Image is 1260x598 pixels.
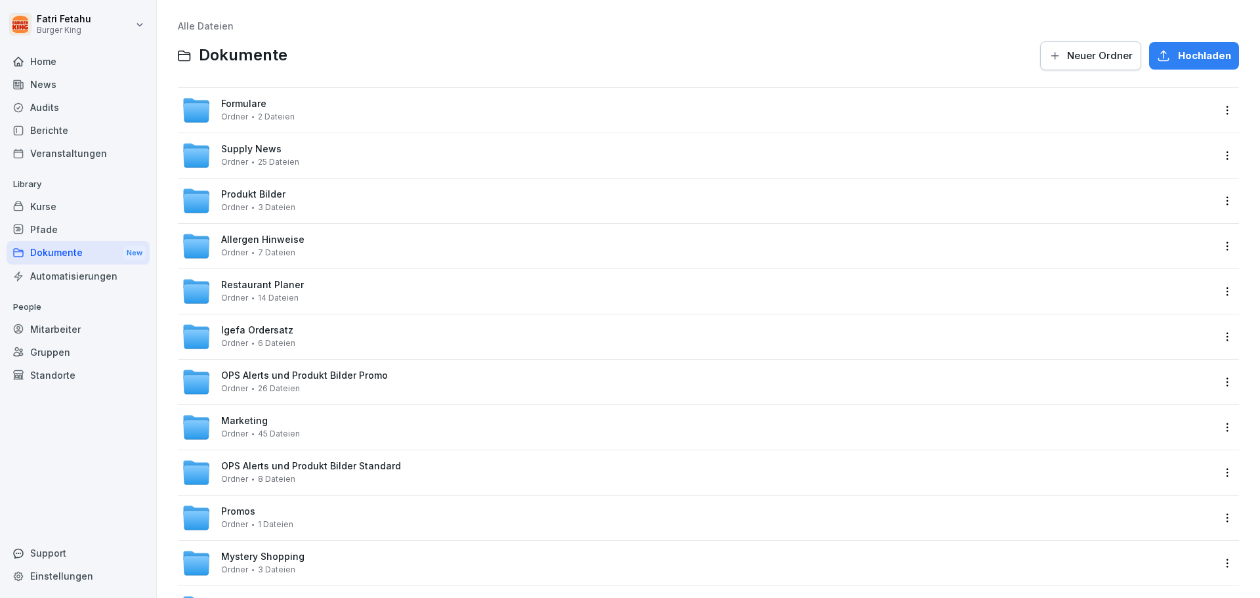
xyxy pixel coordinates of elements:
[199,46,287,65] span: Dokumente
[7,50,150,73] a: Home
[221,370,388,381] span: OPS Alerts und Produkt Bilder Promo
[221,280,304,291] span: Restaurant Planer
[258,475,295,484] span: 8 Dateien
[178,88,1218,133] a: FormulareOrdner2 Dateien
[221,551,304,563] span: Mystery Shopping
[258,565,295,574] span: 3 Dateien
[221,475,248,484] span: Ordner
[123,246,146,261] div: New
[1178,49,1231,63] span: Hochladen
[37,26,91,35] p: Burger King
[178,450,1218,495] a: OPS Alerts und Produkt Bilder StandardOrdner8 Dateien
[221,461,401,472] span: OPS Alerts und Produkt Bilder Standard
[258,384,300,393] span: 26 Dateien
[221,520,248,529] span: Ordner
[178,360,1218,404] a: OPS Alerts und Produkt Bilder PromoOrdner26 Dateien
[258,520,293,529] span: 1 Dateien
[258,203,295,212] span: 3 Dateien
[7,142,150,165] a: Veranstaltungen
[221,189,285,200] span: Produkt Bilder
[7,96,150,119] a: Audits
[7,565,150,587] a: Einstellungen
[221,98,266,110] span: Formulare
[258,158,299,167] span: 25 Dateien
[258,248,295,257] span: 7 Dateien
[221,112,248,121] span: Ordner
[7,265,150,288] a: Automatisierungen
[178,405,1218,450] a: MarketingOrdner45 Dateien
[221,248,248,257] span: Ordner
[7,241,150,265] a: DokumenteNew
[221,234,304,246] span: Allergen Hinweise
[7,542,150,565] div: Support
[7,297,150,318] p: People
[178,314,1218,359] a: Igefa OrdersatzOrdner6 Dateien
[7,119,150,142] a: Berichte
[221,506,255,517] span: Promos
[221,339,248,348] span: Ordner
[221,158,248,167] span: Ordner
[7,218,150,241] a: Pfade
[221,416,268,427] span: Marketing
[258,339,295,348] span: 6 Dateien
[178,133,1218,178] a: Supply NewsOrdner25 Dateien
[178,269,1218,314] a: Restaurant PlanerOrdner14 Dateien
[178,179,1218,223] a: Produkt BilderOrdner3 Dateien
[221,144,282,155] span: Supply News
[221,293,248,303] span: Ordner
[221,429,248,438] span: Ordner
[178,20,234,32] a: Alle Dateien
[7,73,150,96] a: News
[221,565,248,574] span: Ordner
[178,496,1218,540] a: PromosOrdner1 Dateien
[221,384,248,393] span: Ordner
[178,541,1218,586] a: Mystery ShoppingOrdner3 Dateien
[258,293,299,303] span: 14 Dateien
[1067,49,1133,63] span: Neuer Ordner
[1040,41,1141,70] button: Neuer Ordner
[7,174,150,195] p: Library
[7,341,150,364] a: Gruppen
[7,318,150,341] a: Mitarbeiter
[221,203,248,212] span: Ordner
[37,14,91,25] p: Fatri Fetahu
[221,325,293,336] span: Igefa Ordersatz
[258,112,295,121] span: 2 Dateien
[7,241,150,265] div: Dokumente
[7,364,150,387] a: Standorte
[258,429,300,438] span: 45 Dateien
[7,195,150,218] a: Kurse
[178,224,1218,268] a: Allergen HinweiseOrdner7 Dateien
[1149,42,1239,70] button: Hochladen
